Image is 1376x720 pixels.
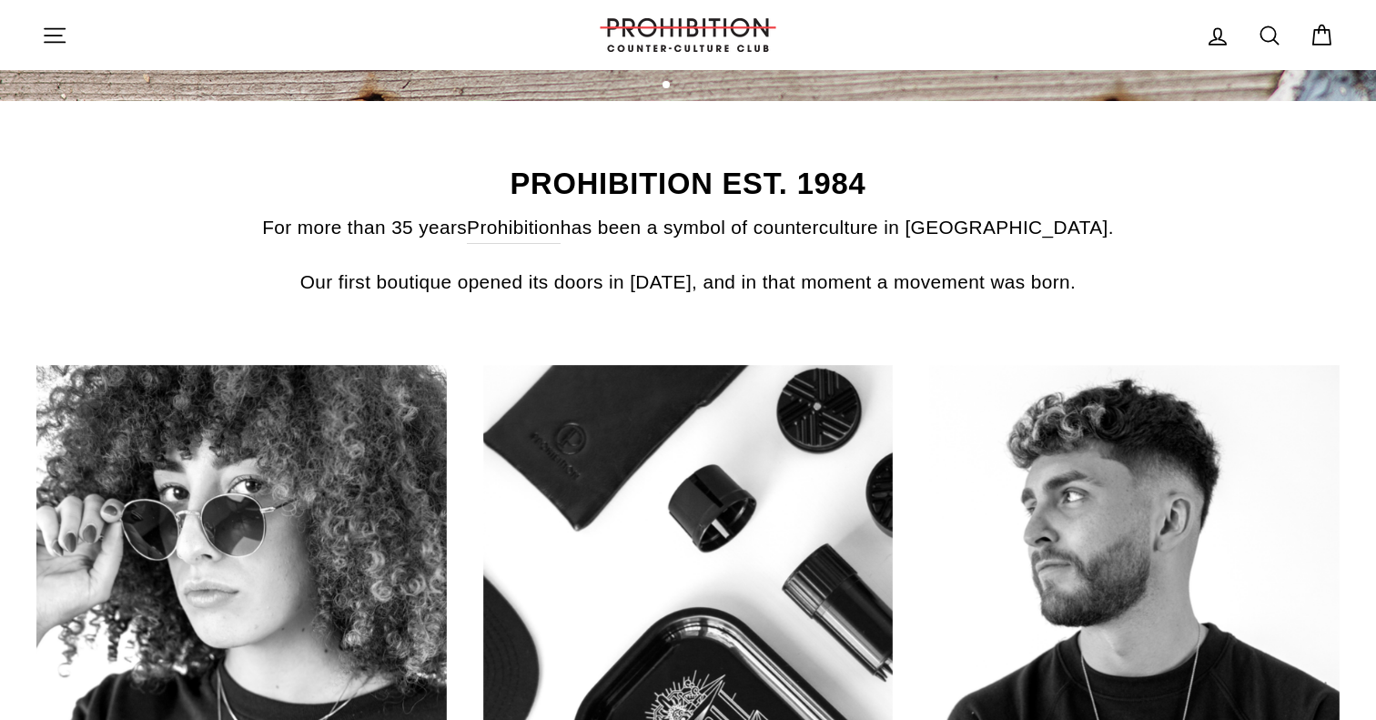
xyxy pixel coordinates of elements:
button: 1 [663,81,672,90]
h2: PROHIBITION EST. 1984 [42,169,1334,199]
p: For more than 35 years has been a symbol of counterculture in [GEOGRAPHIC_DATA]. [42,212,1334,243]
img: PROHIBITION COUNTER-CULTURE CLUB [597,18,779,52]
button: 4 [708,82,717,91]
p: Our first boutique opened its doors in [DATE], and in that moment a movement was born. [42,267,1334,297]
button: 3 [693,82,703,91]
button: 2 [679,82,688,91]
a: Prohibition [467,212,561,243]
